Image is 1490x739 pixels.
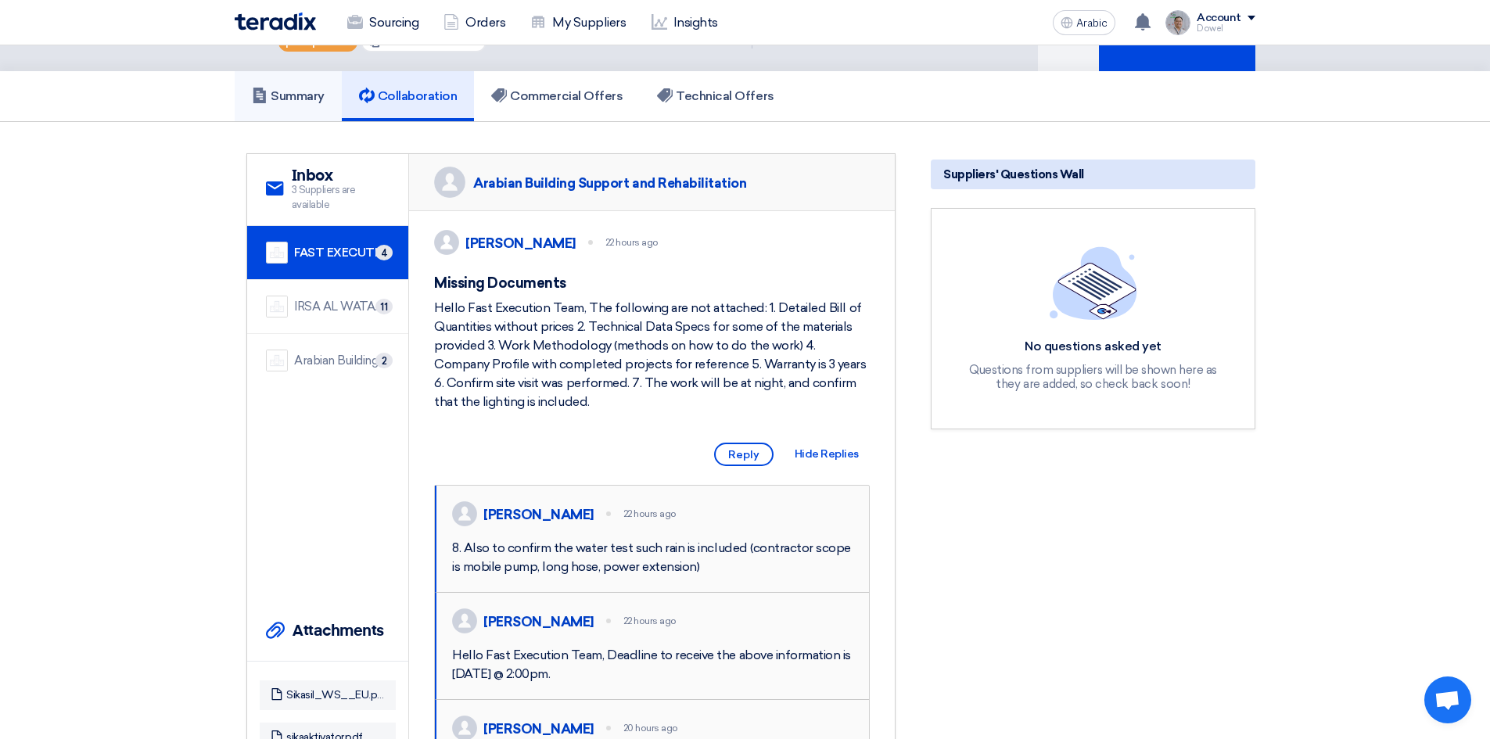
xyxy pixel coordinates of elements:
font: [PERSON_NAME] [483,614,594,630]
font: Hello Fast Execution Team, The following are not attached: 1. Detailed Bill of Quantities without... [434,300,867,409]
a: Commercial Offers [474,71,640,121]
img: company-name [266,350,288,371]
font: Arabic [1076,16,1108,30]
font: Hide Replies [795,447,859,461]
font: Questions from suppliers will be shown here as they are added, so check back soon! [969,363,1217,391]
font: 3 Suppliers are available [292,184,356,211]
font: Missing Documents [434,274,566,292]
font: Inbox [292,168,333,184]
font: No questions asked yet [1025,339,1161,353]
a: Technical Offers [640,71,791,121]
button: Arabic [1053,10,1115,35]
font: Collaboration [378,88,458,103]
font: 4 [381,247,388,259]
img: empty_state_list.svg [1050,246,1137,320]
img: profile_test.png [452,501,477,526]
font: Account [1197,11,1241,24]
font: [PERSON_NAME] [483,721,594,737]
font: Commercial Offers [510,88,623,103]
font: Hello Fast Execution Team, Deadline to receive the above information is [DATE] @ 2:00pm. [452,648,851,681]
font: IRSA AL WATAN EST. [294,300,409,314]
div: Open chat [1424,676,1471,723]
a: Summary [235,71,342,121]
font: Sourcing [369,15,418,30]
img: company-name [266,296,288,317]
font: 22 hours ago [623,615,677,626]
font: FAST EXECUTION [294,246,396,260]
font: RFx [383,36,400,48]
font: Important [300,37,350,48]
font: #ACC-00021111 [403,36,479,48]
font: Reply [728,448,759,461]
font: Arabian Building Support and Rehabilitation [294,353,523,368]
a: Orders [431,5,518,40]
img: company-name [266,242,288,264]
font: Attachments [293,623,384,639]
a: Sourcing [335,5,431,40]
font: My Suppliers [552,15,626,30]
font: 2 [382,355,387,367]
font: Insights [673,15,718,30]
img: Teradix logo [235,13,316,30]
font: Sikasil_WS__EU.pdf [286,688,388,701]
a: Sikasil_WS__EU.pdf [286,688,388,702]
font: Dowel [1197,23,1223,34]
a: Collaboration [342,71,475,121]
font: Summary [271,88,325,103]
font: [PERSON_NAME] [483,507,594,522]
img: profile_test.png [452,608,477,633]
img: IMG_1753965247717.jpg [1165,10,1190,35]
font: Orders [465,15,505,30]
a: My Suppliers [518,5,638,40]
font: Suppliers' Questions Wall [943,167,1084,181]
font: Technical Offers [676,88,774,103]
img: profile_test.png [434,230,459,255]
font: Arabian Building Support and Rehabilitation [473,175,746,191]
a: Insights [639,5,731,40]
font: 22 hours ago [623,508,677,519]
font: 8. Also to confirm the water test such rain is included (contractor scope is mobile pump, long ho... [452,540,851,574]
font: 22 hours ago [605,237,659,248]
font: 20 hours ago [623,723,678,734]
font: [PERSON_NAME] [465,235,576,251]
font: 11 [380,301,387,313]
